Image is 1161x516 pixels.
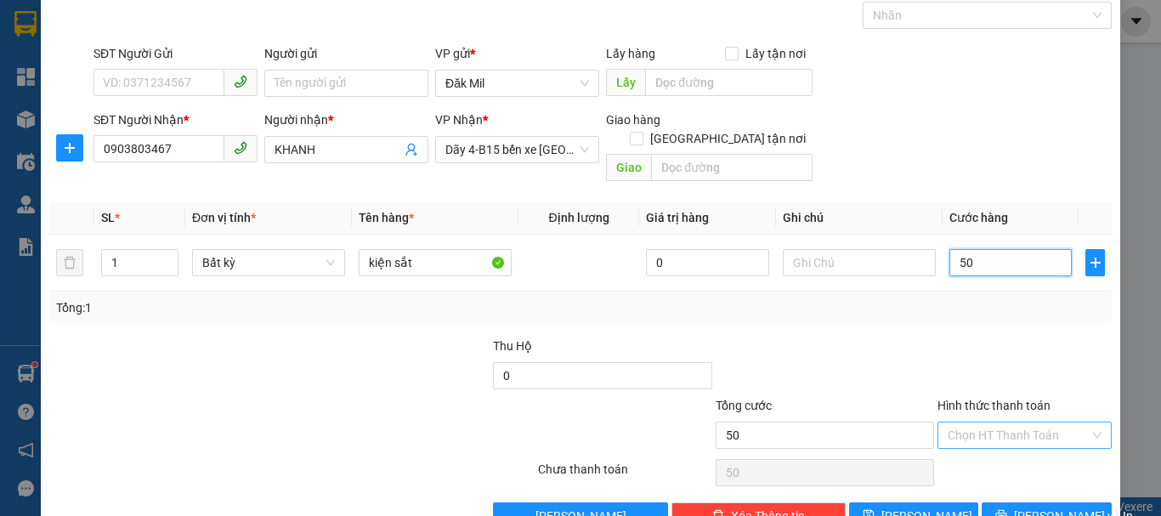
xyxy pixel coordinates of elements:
span: Đăk Mil [445,71,589,96]
span: Tổng cước [716,399,772,412]
div: Người nhận [264,111,428,129]
input: Dọc đường [645,69,813,96]
span: Lấy tận nơi [739,44,813,63]
input: Ghi Chú [783,249,936,276]
span: SL [101,211,115,224]
span: Định lượng [548,211,609,224]
span: Gửi: [14,16,41,34]
span: Nhận: [110,16,151,34]
button: plus [1085,249,1105,276]
div: VP gửi [435,44,599,63]
span: Thu Hộ [493,339,532,353]
th: Ghi chú [776,201,943,235]
label: Hình thức thanh toán [937,399,1051,412]
input: Dọc đường [651,154,813,181]
span: Giá trị hàng [646,211,709,224]
span: Lấy hàng [606,47,655,60]
div: KIỀU MY [110,76,283,96]
span: phone [234,141,247,155]
span: plus [1086,256,1104,269]
div: Tổng: 1 [56,298,450,317]
div: Người gửi [264,44,428,63]
span: Cước hàng [949,211,1008,224]
span: VP Nhận [435,113,483,127]
span: Dãy 4-B15 bến xe Miền Đông [445,137,589,162]
span: Giao [606,154,651,181]
span: [GEOGRAPHIC_DATA] tận nơi [643,129,813,148]
span: Đơn vị tính [192,211,256,224]
span: phone [234,75,247,88]
input: 0 [646,249,768,276]
span: Tên hàng [359,211,414,224]
span: Giao hàng [606,113,660,127]
div: SĐT Người Nhận [93,111,258,129]
button: plus [56,134,83,162]
div: 0905974847 [110,96,283,120]
div: Đăk Mil [14,14,99,55]
div: Chưa thanh toán [536,460,714,490]
div: SĐT Người Gửi [93,44,258,63]
span: user-add [405,143,418,156]
span: Lấy [606,69,645,96]
div: Dãy 4-B15 bến xe [GEOGRAPHIC_DATA] [110,14,283,76]
input: VD: Bàn, Ghế [359,249,512,276]
span: plus [57,141,82,155]
button: delete [56,249,83,276]
span: Bất kỳ [202,250,335,275]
